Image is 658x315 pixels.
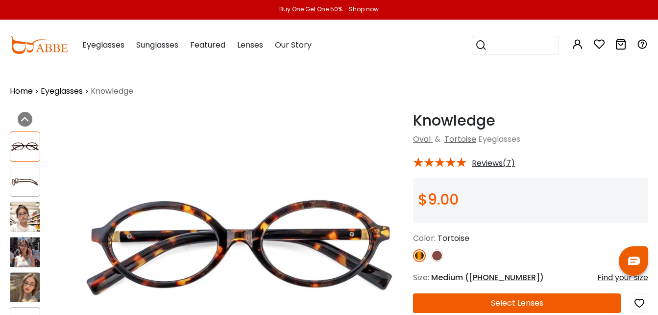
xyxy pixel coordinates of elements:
h1: Knowledge [413,112,648,130]
span: Sunglasses [136,39,178,51]
a: Oval [413,133,431,145]
a: Home [10,85,33,97]
img: Knowledge Tortoise Acetate Eyeglasses , UniversalBridgeFit Frames from ABBE Glasses [10,202,40,232]
span: $9.00 [418,189,459,210]
span: Tortoise [438,233,469,244]
img: Knowledge Tortoise Acetate Eyeglasses , UniversalBridgeFit Frames from ABBE Glasses [10,139,40,154]
span: Size: [413,272,429,283]
a: Eyeglasses [41,85,83,97]
img: Knowledge Tortoise Acetate Eyeglasses , UniversalBridgeFit Frames from ABBE Glasses [10,237,40,267]
img: abbeglasses.com [10,36,68,54]
span: Lenses [237,39,263,51]
a: Tortoise [444,133,476,145]
img: Knowledge Tortoise Acetate Eyeglasses , UniversalBridgeFit Frames from ABBE Glasses [10,175,40,189]
span: Reviews(7) [472,159,515,168]
span: Eyeglasses [82,39,124,51]
div: Shop now [349,5,379,14]
img: Knowledge Tortoise Acetate Eyeglasses , UniversalBridgeFit Frames from ABBE Glasses [10,273,40,302]
span: [PHONE_NUMBER] [469,272,540,283]
a: Shop now [344,5,379,13]
span: Medium ( ) [431,272,544,283]
span: Eyeglasses [478,133,520,145]
span: Our Story [275,39,312,51]
div: Buy One Get One 50% [279,5,342,14]
div: Find your size [597,272,648,284]
button: Select Lenses [413,293,621,313]
span: Color: [413,233,436,244]
span: & [433,133,442,145]
span: Featured [190,39,225,51]
span: Knowledge [91,85,133,97]
img: chat [628,257,640,265]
